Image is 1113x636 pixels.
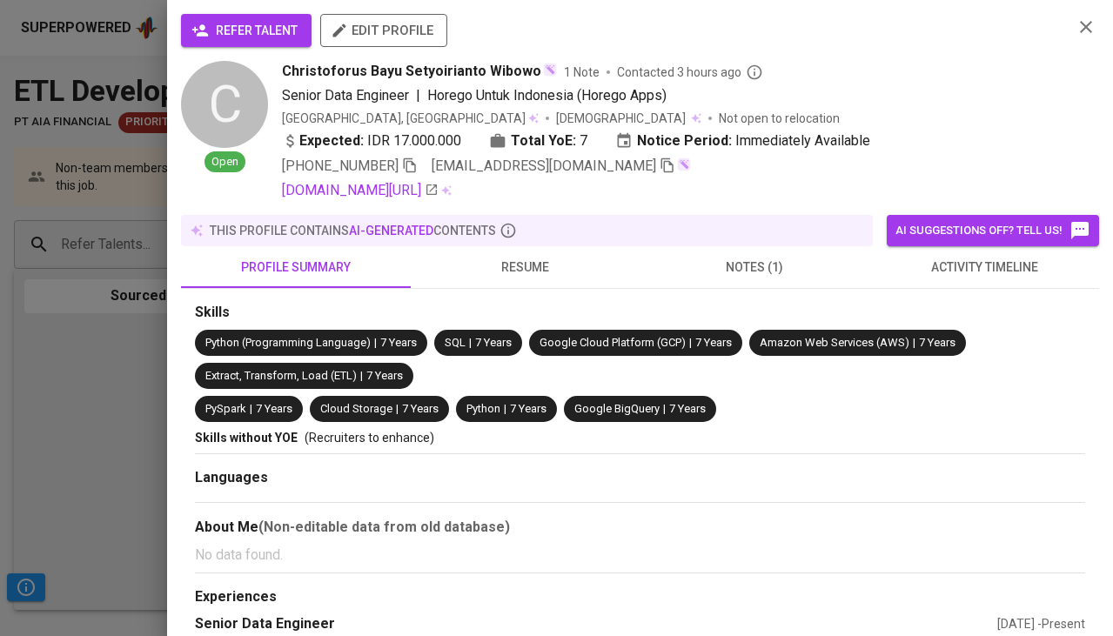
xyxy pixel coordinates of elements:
[543,63,557,77] img: magic_wand.svg
[205,369,357,382] span: Extract, Transform, Load (ETL)
[195,614,997,634] div: Senior Data Engineer
[574,402,660,415] span: Google BigQuery
[299,131,364,151] b: Expected:
[282,131,461,151] div: IDR 17.000.000
[258,519,510,535] b: (Non-editable data from old database)
[320,14,447,47] button: edit profile
[195,545,1085,566] p: No data found.
[320,402,392,415] span: Cloud Storage
[617,64,763,81] span: Contacted 3 hours ago
[195,20,298,42] span: refer talent
[504,401,506,418] span: |
[250,401,252,418] span: |
[195,468,1085,488] div: Languages
[282,87,409,104] span: Senior Data Engineer
[432,157,656,174] span: [EMAIL_ADDRESS][DOMAIN_NAME]
[181,14,312,47] button: refer talent
[663,401,666,418] span: |
[689,335,692,351] span: |
[366,369,403,382] span: 7 Years
[204,154,245,171] span: Open
[282,61,541,82] span: Christoforus Bayu Setyoirianto Wibowo
[396,401,399,418] span: |
[205,402,246,415] span: PySpark
[181,61,268,148] div: C
[191,257,400,278] span: profile summary
[421,257,630,278] span: resume
[746,64,763,81] svg: By Batam recruiter
[195,517,1085,538] div: About Me
[887,215,1099,246] button: AI suggestions off? Tell us!
[677,157,691,171] img: magic_wand.svg
[195,587,1085,607] div: Experiences
[760,336,909,349] span: Amazon Web Services (AWS)
[256,402,292,415] span: 7 Years
[282,180,439,201] a: [DOMAIN_NAME][URL]
[360,368,363,385] span: |
[564,64,600,81] span: 1 Note
[320,23,447,37] a: edit profile
[556,110,688,127] span: [DEMOGRAPHIC_DATA]
[374,335,377,351] span: |
[334,19,433,42] span: edit profile
[282,157,399,174] span: [PHONE_NUMBER]
[282,110,539,127] div: [GEOGRAPHIC_DATA], [GEOGRAPHIC_DATA]
[402,402,439,415] span: 7 Years
[540,336,686,349] span: Google Cloud Platform (GCP)
[997,615,1085,633] div: [DATE] - Present
[427,87,667,104] span: Horego Untuk Indonesia (Horego Apps)
[919,336,955,349] span: 7 Years
[195,431,298,445] span: Skills without YOE
[669,402,706,415] span: 7 Years
[895,220,1090,241] span: AI suggestions off? Tell us!
[695,336,732,349] span: 7 Years
[651,257,860,278] span: notes (1)
[416,85,420,106] span: |
[469,335,472,351] span: |
[615,131,870,151] div: Immediately Available
[205,336,371,349] span: Python (Programming Language)
[511,131,576,151] b: Total YoE:
[445,336,466,349] span: SQL
[637,131,732,151] b: Notice Period:
[719,110,840,127] p: Not open to relocation
[466,402,500,415] span: Python
[195,303,1085,323] div: Skills
[510,402,546,415] span: 7 Years
[349,224,433,238] span: AI-generated
[380,336,417,349] span: 7 Years
[913,335,915,351] span: |
[580,131,587,151] span: 7
[305,431,434,445] span: (Recruiters to enhance)
[880,257,1089,278] span: activity timeline
[475,336,512,349] span: 7 Years
[210,222,496,239] p: this profile contains contents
